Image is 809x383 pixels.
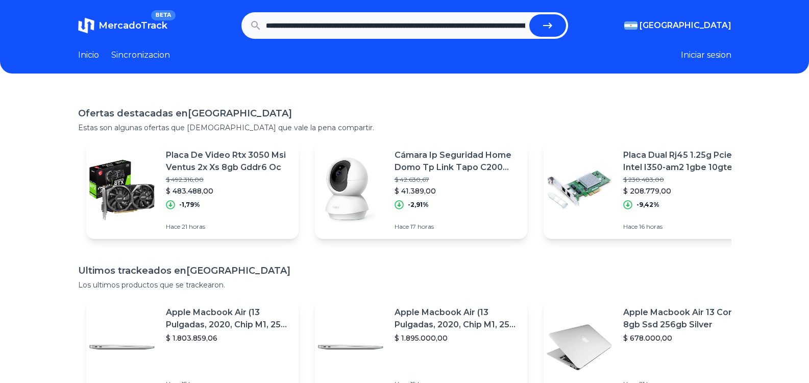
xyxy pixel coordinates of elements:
[78,17,167,34] a: MercadoTrackBETA
[179,201,200,209] p: -1,79%
[624,19,731,32] button: [GEOGRAPHIC_DATA]
[395,333,519,343] p: $ 1.895.000,00
[395,306,519,331] p: Apple Macbook Air (13 Pulgadas, 2020, Chip M1, 256 Gb De Ssd, 8 Gb De Ram) - Plata
[623,186,748,196] p: $ 208.779,00
[408,201,429,209] p: -2,91%
[166,333,290,343] p: $ 1.803.859,06
[624,21,638,30] img: Argentina
[640,19,731,32] span: [GEOGRAPHIC_DATA]
[78,49,99,61] a: Inicio
[636,201,659,209] p: -9,42%
[544,141,756,239] a: Featured imagePlaca Dual Rj45 1.25g Pcie X4 Intel I350-am2 1gbe 10gtek$ 230.483,00$ 208.779,00-9,...
[78,17,94,34] img: MercadoTrack
[166,186,290,196] p: $ 483.488,00
[544,154,615,226] img: Featured image
[86,312,158,383] img: Featured image
[395,186,519,196] p: $ 41.389,00
[86,154,158,226] img: Featured image
[111,49,170,61] a: Sincronizacion
[166,306,290,331] p: Apple Macbook Air (13 Pulgadas, 2020, Chip M1, 256 Gb De Ssd, 8 Gb De Ram) - Plata
[623,176,748,184] p: $ 230.483,00
[623,306,748,331] p: Apple Macbook Air 13 Core I5 8gb Ssd 256gb Silver
[315,154,386,226] img: Featured image
[623,223,748,231] p: Hace 16 horas
[78,280,731,290] p: Los ultimos productos que se trackearon.
[78,264,731,278] h1: Ultimos trackeados en [GEOGRAPHIC_DATA]
[86,141,299,239] a: Featured imagePlaca De Video Rtx 3050 Msi Ventus 2x Xs 8gb Gddr6 Oc$ 492.316,00$ 483.488,00-1,79%...
[315,312,386,383] img: Featured image
[395,149,519,174] p: Cámara Ip Seguridad Home Domo Tp Link Tapo C200 Gira 360º Bg
[681,49,731,61] button: Iniciar sesion
[166,223,290,231] p: Hace 21 horas
[78,123,731,133] p: Estas son algunas ofertas que [DEMOGRAPHIC_DATA] que vale la pena compartir.
[166,149,290,174] p: Placa De Video Rtx 3050 Msi Ventus 2x Xs 8gb Gddr6 Oc
[395,176,519,184] p: $ 42.630,67
[395,223,519,231] p: Hace 17 horas
[623,149,748,174] p: Placa Dual Rj45 1.25g Pcie X4 Intel I350-am2 1gbe 10gtek
[623,333,748,343] p: $ 678.000,00
[151,10,175,20] span: BETA
[315,141,527,239] a: Featured imageCámara Ip Seguridad Home Domo Tp Link Tapo C200 Gira 360º Bg$ 42.630,67$ 41.389,00-...
[166,176,290,184] p: $ 492.316,00
[544,312,615,383] img: Featured image
[99,20,167,31] span: MercadoTrack
[78,106,731,121] h1: Ofertas destacadas en [GEOGRAPHIC_DATA]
